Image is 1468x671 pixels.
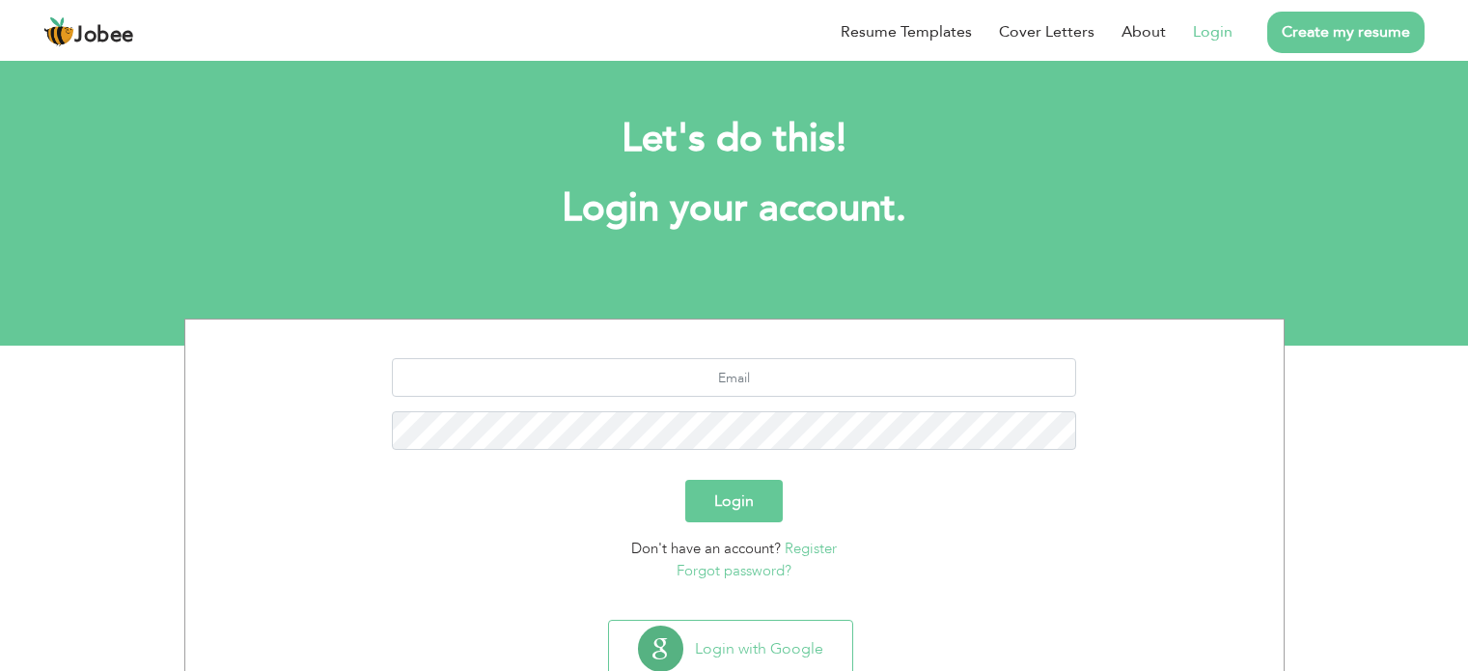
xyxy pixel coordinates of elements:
[841,20,972,43] a: Resume Templates
[392,358,1076,397] input: Email
[1267,12,1425,53] a: Create my resume
[677,561,791,580] a: Forgot password?
[1193,20,1233,43] a: Login
[785,539,837,558] a: Register
[631,539,781,558] span: Don't have an account?
[74,25,134,46] span: Jobee
[213,114,1256,164] h2: Let's do this!
[685,480,783,522] button: Login
[43,16,134,47] a: Jobee
[999,20,1094,43] a: Cover Letters
[1122,20,1166,43] a: About
[213,183,1256,234] h1: Login your account.
[43,16,74,47] img: jobee.io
